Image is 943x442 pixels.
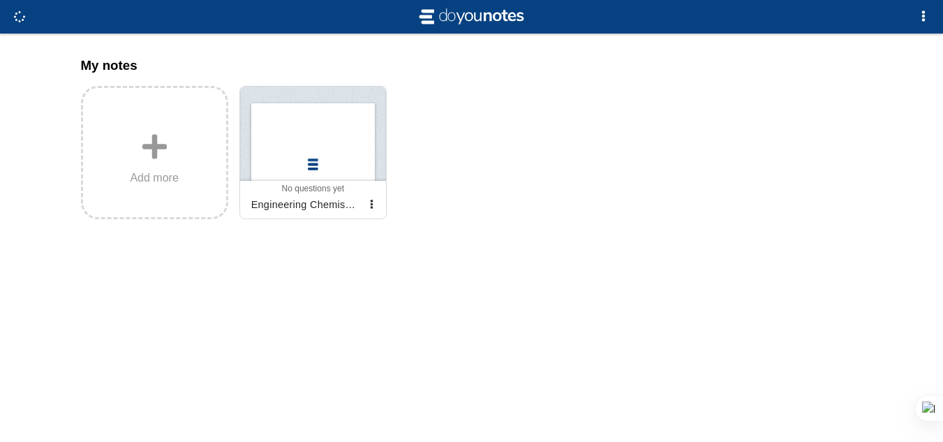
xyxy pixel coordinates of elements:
[130,172,178,184] span: Add more
[282,184,344,193] span: No questions yet
[909,3,937,31] button: Options
[416,6,528,28] img: svg+xml;base64,CiAgICAgIDxzdmcgdmlld0JveD0iLTIgLTIgMjAgNCIgeG1sbnM9Imh0dHA6Ly93d3cudzMub3JnLzIwMD...
[239,86,387,219] a: No questions yetEngineering Chemistry Jain [PERSON_NAME]
[246,193,364,216] div: Engineering Chemistry Jain [PERSON_NAME]
[81,58,863,73] h3: My notes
